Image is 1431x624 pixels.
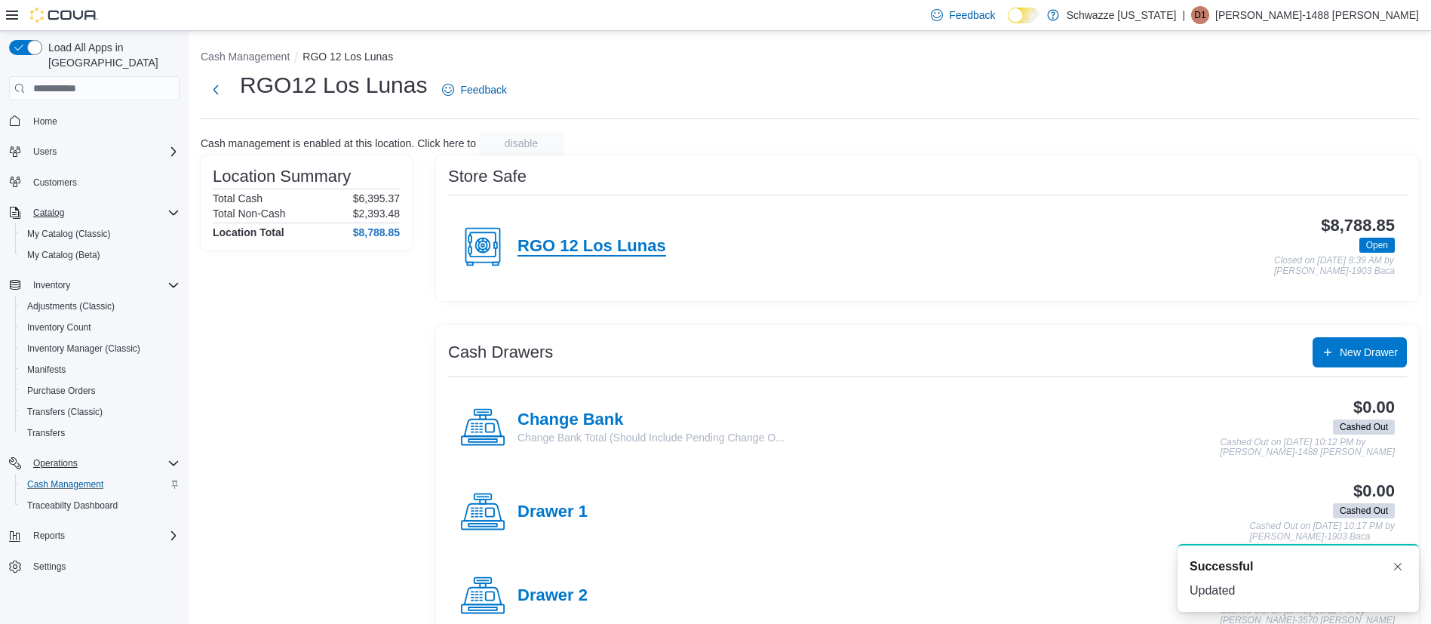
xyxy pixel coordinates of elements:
p: Cashed Out on [DATE] 10:17 PM by [PERSON_NAME]-1903 Baca [1249,521,1395,542]
button: Operations [3,453,186,474]
span: Catalog [33,207,64,219]
button: Cash Management [201,51,290,63]
button: My Catalog (Beta) [15,244,186,266]
span: Operations [33,457,78,469]
a: My Catalog (Classic) [21,225,117,243]
h3: $8,788.85 [1321,217,1395,235]
span: Inventory Manager (Classic) [27,343,140,355]
h4: RGO 12 Los Lunas [517,237,666,257]
span: Cashed Out [1333,420,1395,435]
button: Next [201,75,231,105]
h4: $8,788.85 [353,226,400,238]
button: Reports [3,525,186,546]
span: My Catalog (Beta) [27,249,100,261]
span: Open [1359,238,1395,253]
button: Reports [27,527,71,545]
button: Settings [3,555,186,577]
button: Inventory Manager (Classic) [15,338,186,359]
span: Cashed Out [1340,504,1388,518]
span: Cashed Out [1333,503,1395,518]
a: Traceabilty Dashboard [21,496,124,515]
button: Dismiss toast [1389,558,1407,576]
span: Inventory Count [27,321,91,334]
span: Cash Management [27,478,103,490]
h3: $0.00 [1353,482,1395,500]
p: $2,393.48 [353,207,400,220]
p: | [1182,6,1185,24]
a: Customers [27,174,83,192]
button: Cash Management [15,474,186,495]
span: Traceabilty Dashboard [27,500,118,512]
h6: Total Cash [213,192,263,204]
span: Inventory Manager (Classic) [21,340,180,358]
span: Feedback [460,82,506,97]
button: Adjustments (Classic) [15,296,186,317]
a: Cash Management [21,475,109,493]
span: Traceabilty Dashboard [21,496,180,515]
span: Purchase Orders [27,385,96,397]
a: Adjustments (Classic) [21,297,121,315]
span: Catalog [27,204,180,222]
span: D1 [1194,6,1205,24]
span: Purchase Orders [21,382,180,400]
span: My Catalog (Classic) [27,228,111,240]
p: Cash management is enabled at this location. Click here to [201,137,476,149]
a: My Catalog (Beta) [21,246,106,264]
button: Purchase Orders [15,380,186,401]
h3: Cash Drawers [448,343,553,361]
span: Cash Management [21,475,180,493]
h1: RGO12 Los Lunas [240,70,427,100]
p: [PERSON_NAME]-1488 [PERSON_NAME] [1215,6,1419,24]
button: Inventory Count [15,317,186,338]
button: Customers [3,171,186,193]
span: disable [505,136,538,151]
span: Customers [27,173,180,192]
button: Catalog [27,204,70,222]
h3: $0.00 [1353,398,1395,417]
button: disable [479,131,563,155]
span: Manifests [27,364,66,376]
a: Manifests [21,361,72,379]
span: Operations [27,454,180,472]
nav: An example of EuiBreadcrumbs [201,49,1419,67]
button: RGO 12 Los Lunas [302,51,393,63]
input: Dark Mode [1008,8,1039,23]
span: Manifests [21,361,180,379]
button: Users [3,141,186,162]
a: Feedback [436,75,512,105]
span: Reports [27,527,180,545]
button: Transfers [15,423,186,444]
span: Open [1366,238,1388,252]
button: Manifests [15,359,186,380]
span: Home [27,111,180,130]
h4: Change Bank [517,410,785,430]
a: Inventory Manager (Classic) [21,340,146,358]
span: Settings [33,561,66,573]
a: Home [27,112,63,131]
span: Inventory Count [21,318,180,337]
span: Successful [1190,558,1253,576]
span: Customers [33,177,77,189]
h3: Location Summary [213,168,351,186]
nav: Complex example [9,103,180,616]
span: New Drawer [1340,345,1398,360]
div: Denise-1488 Zamora [1191,6,1209,24]
span: Adjustments (Classic) [27,300,115,312]
button: Users [27,143,63,161]
span: Feedback [949,8,995,23]
p: Change Bank Total (Should Include Pending Change O... [517,430,785,445]
img: Cova [30,8,98,23]
span: Cashed Out [1340,420,1388,434]
span: Adjustments (Classic) [21,297,180,315]
p: Closed on [DATE] 8:39 AM by [PERSON_NAME]-1903 Baca [1274,256,1395,276]
span: Home [33,115,57,128]
button: Operations [27,454,84,472]
h4: Location Total [213,226,284,238]
span: Users [33,146,57,158]
button: Transfers (Classic) [15,401,186,423]
span: Users [27,143,180,161]
p: $6,395.37 [353,192,400,204]
span: Transfers (Classic) [21,403,180,421]
span: Reports [33,530,65,542]
div: Notification [1190,558,1407,576]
